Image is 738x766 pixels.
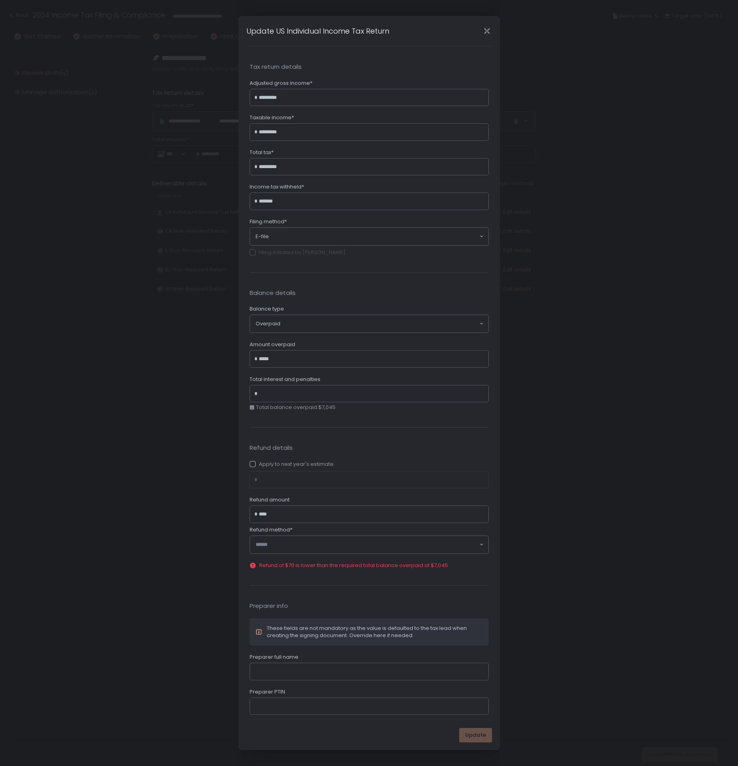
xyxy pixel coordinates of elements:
[250,289,489,298] span: Balance details
[250,688,285,696] span: Preparer PTIN
[259,562,448,569] span: Refund of $70 is lower than the required total balance overpaid of $7,045
[280,320,479,328] input: Search for option
[250,536,488,553] div: Search for option
[250,341,295,348] span: Amount overpaid
[250,654,298,661] span: Preparer full name
[267,625,483,639] div: These fields are not mandatory as the value is defaulted to the tax lead when creating the signin...
[250,305,284,313] span: Balance type
[250,149,274,156] span: Total tax*
[250,228,488,245] div: Search for option
[256,541,479,549] input: Search for option
[250,376,320,383] span: Total interest and penalties
[250,80,312,87] span: Adjusted gross income*
[250,218,287,225] span: Filing method*
[250,602,489,611] span: Preparer info
[250,62,489,72] span: Tax return details
[246,26,389,36] h1: Update US Individual Income Tax Return
[250,496,290,503] span: Refund amount
[256,233,269,240] span: E-file
[250,315,488,333] div: Search for option
[250,443,489,453] span: Refund details
[250,526,292,533] span: Refund method*
[474,26,500,36] div: Close
[250,183,304,190] span: Income tax withheld*
[269,233,479,241] input: Search for option
[250,114,294,121] span: Taxable income*
[256,404,336,411] span: Total balance overpaid $7,045
[256,320,280,327] span: Overpaid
